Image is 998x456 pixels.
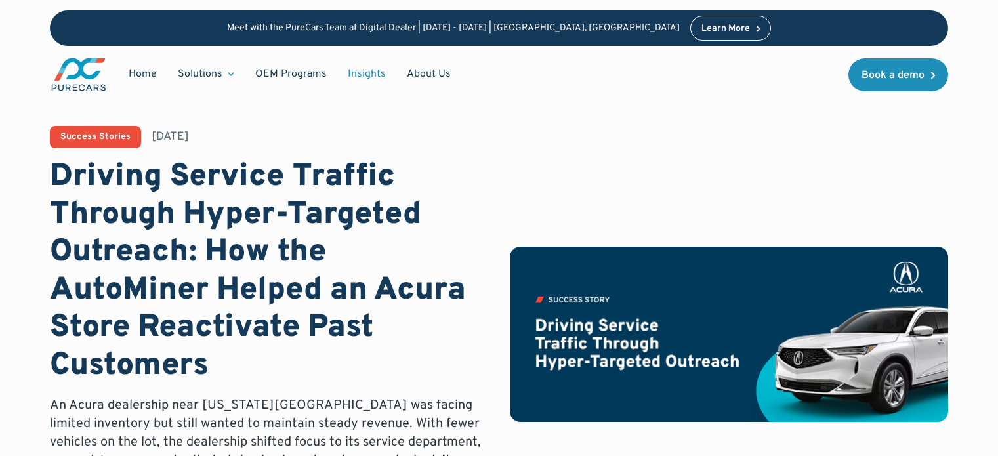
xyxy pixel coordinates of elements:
[50,56,108,93] a: main
[167,62,245,87] div: Solutions
[118,62,167,87] a: Home
[848,58,948,91] a: Book a demo
[50,159,488,386] h1: Driving Service Traffic Through Hyper-Targeted Outreach: How the AutoMiner Helped an Acura Store ...
[50,56,108,93] img: purecars logo
[245,62,337,87] a: OEM Programs
[396,62,461,87] a: About Us
[337,62,396,87] a: Insights
[178,67,222,81] div: Solutions
[152,129,189,145] div: [DATE]
[701,24,750,33] div: Learn More
[862,70,925,81] div: Book a demo
[227,23,680,34] p: Meet with the PureCars Team at Digital Dealer | [DATE] - [DATE] | [GEOGRAPHIC_DATA], [GEOGRAPHIC_...
[60,133,131,142] div: Success Stories
[690,16,772,41] a: Learn More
